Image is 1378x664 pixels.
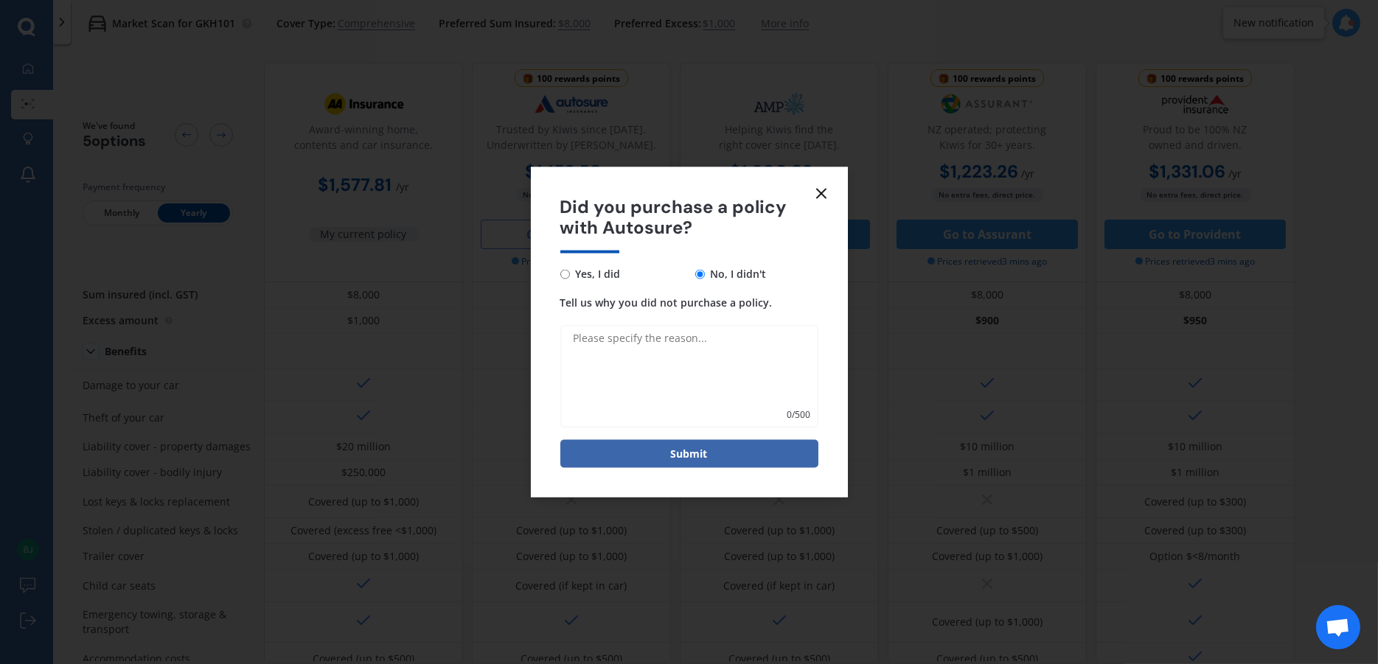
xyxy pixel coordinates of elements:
[705,265,767,283] span: No, I didn't
[570,265,621,283] span: Yes, I did
[695,269,705,279] input: No, I didn't
[560,440,818,468] button: Submit
[787,408,811,422] span: 0 / 500
[560,196,818,239] span: Did you purchase a policy with Autosure?
[1316,605,1360,649] a: Open chat
[560,269,570,279] input: Yes, I did
[560,296,773,310] span: Tell us why you did not purchase a policy.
